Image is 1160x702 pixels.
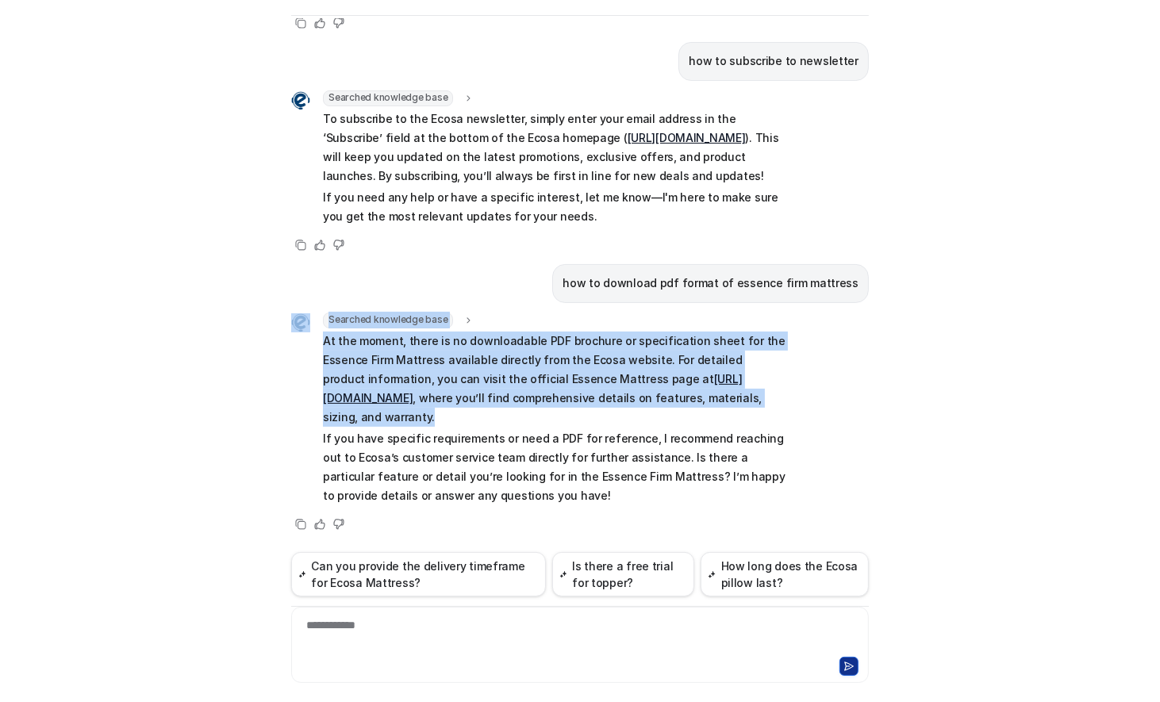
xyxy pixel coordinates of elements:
img: Widget [291,91,310,110]
p: If you have specific requirements or need a PDF for reference, I recommend reaching out to Ecosa’... [323,429,787,505]
img: Widget [291,313,310,332]
p: how to download pdf format of essence firm mattress [563,274,858,293]
button: Can you provide the delivery timeframe for Ecosa Mattress? [291,552,546,597]
p: To subscribe to the Ecosa newsletter, simply enter your email address in the ‘Subscribe’ field at... [323,109,787,186]
button: How long does the Ecosa pillow last? [701,552,869,597]
p: how to subscribe to newsletter [689,52,858,71]
span: Searched knowledge base [323,313,453,328]
button: Is there a free trial for topper? [552,552,694,597]
a: [URL][DOMAIN_NAME] [628,131,746,144]
a: [URL][DOMAIN_NAME] [323,372,742,405]
p: At the moment, there is no downloadable PDF brochure or specification sheet for the Essence Firm ... [323,332,787,427]
span: Searched knowledge base [323,90,453,106]
p: If you need any help or have a specific interest, let me know—I'm here to make sure you get the m... [323,188,787,226]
